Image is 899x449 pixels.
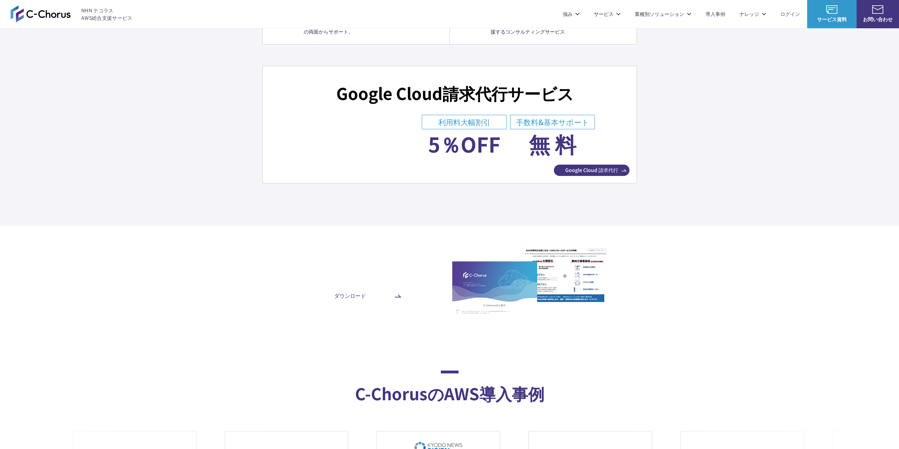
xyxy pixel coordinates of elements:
a: AWS総合支援サービス C-Chorus NHN テコラスAWS総合支援サービス [11,5,132,22]
h2: C-ChorusのAWS導入事例 [262,371,637,406]
a: ダウンロード [292,285,408,307]
span: サービス資料 [346,257,419,274]
dd: 無 料 [510,133,595,154]
img: AWS総合支援サービス C-Chorus サービス資料 [826,5,838,14]
span: NHN テコラス AWS総合支援サービス [81,7,132,22]
img: Google Cloud Partner [315,117,350,152]
p: Amazon BedrockなどのAWSが提供する生成AI活用を支援するコンサルティングサービス [491,22,629,36]
p: 強み [563,10,580,18]
dt: 手数料&基本サポート [510,115,595,129]
a: ログイン [780,10,800,18]
span: Google Cloud 請求代行 [554,166,629,174]
img: AWS総合支援サービス C-Chorus [11,5,71,22]
img: SELL PremierPartner Google Cloud [365,117,400,152]
h3: Google Cloud 請求代行サービス [336,82,574,104]
span: C-Chorus [292,257,346,274]
p: 業種別ソリューション [635,10,691,18]
span: サービス資料 [807,16,857,23]
a: Google Cloud請求代行サービス Google Cloud Partner SELL PremierPartner Google Cloud 利用料大幅割引 5％OFF 手数料&基本サポ... [262,66,637,183]
a: 導入事例 [705,10,725,18]
span: ダウンロード [292,292,408,300]
p: ナレッジ [739,10,766,18]
strong: 5％OFF [428,129,501,159]
dt: 利用料大幅割引 [422,115,507,129]
p: サービス [594,10,621,18]
img: お問い合わせ [872,5,883,14]
span: お問い合わせ [857,16,899,23]
p: Google Agentspace 導入をセキュリティとガバナンスの両面からサポート。 [304,22,442,36]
